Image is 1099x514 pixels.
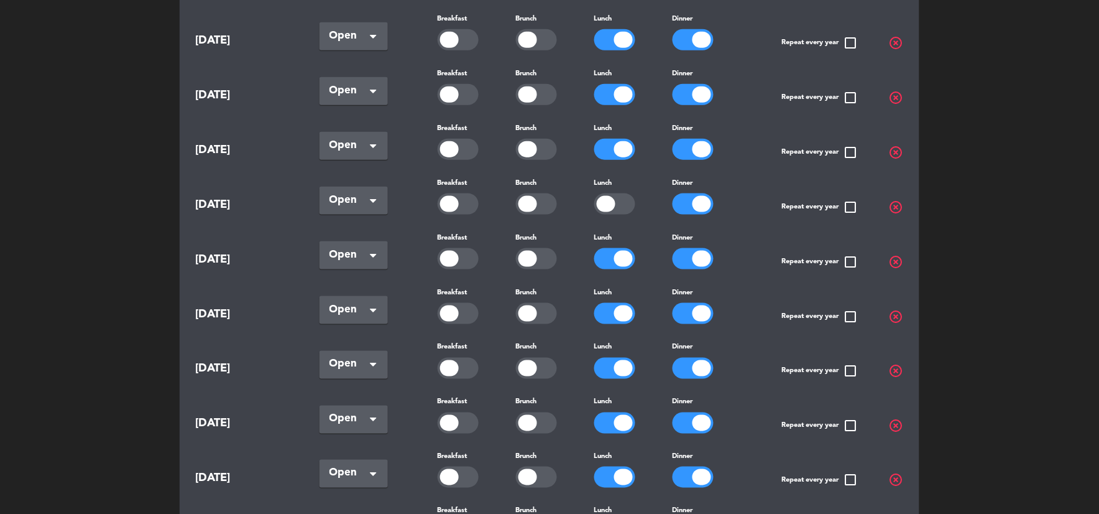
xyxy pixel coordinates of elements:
[516,14,537,25] label: Brunch
[889,309,904,324] span: highlight_off
[195,32,288,50] span: [DATE]
[516,452,537,463] label: Brunch
[594,342,612,353] label: Lunch
[781,419,858,434] span: Repeat every year
[195,470,288,488] span: [DATE]
[195,360,288,378] span: [DATE]
[329,137,368,154] span: Open
[889,255,904,269] span: highlight_off
[843,200,858,215] span: check_box_outline_blank
[438,123,467,134] label: Breakfast
[438,178,467,189] label: Breakfast
[843,419,858,434] span: check_box_outline_blank
[329,82,368,100] span: Open
[329,246,368,264] span: Open
[594,123,612,134] label: Lunch
[438,68,467,80] label: Breakfast
[889,90,904,105] span: highlight_off
[594,233,612,244] label: Lunch
[516,397,537,408] label: Brunch
[889,200,904,215] span: highlight_off
[516,123,537,134] label: Brunch
[889,419,904,434] span: highlight_off
[843,473,858,488] span: check_box_outline_blank
[329,27,368,45] span: Open
[438,233,467,244] label: Breakfast
[516,287,537,299] label: Brunch
[889,145,904,160] span: highlight_off
[195,141,288,159] span: [DATE]
[516,68,537,80] label: Brunch
[594,452,612,463] label: Lunch
[195,196,288,214] span: [DATE]
[195,86,288,105] span: [DATE]
[516,342,537,353] label: Brunch
[781,309,858,324] span: Repeat every year
[781,473,858,488] span: Repeat every year
[329,465,368,482] span: Open
[594,14,612,25] label: Lunch
[329,411,368,428] span: Open
[673,178,693,189] label: Dinner
[843,309,858,324] span: check_box_outline_blank
[889,35,904,50] span: highlight_off
[673,452,693,463] label: Dinner
[843,35,858,50] span: check_box_outline_blank
[843,90,858,105] span: check_box_outline_blank
[195,251,288,269] span: [DATE]
[594,178,612,189] label: Lunch
[781,90,858,105] span: Repeat every year
[516,178,537,189] label: Brunch
[673,287,693,299] label: Dinner
[673,233,693,244] label: Dinner
[673,342,693,353] label: Dinner
[889,364,904,379] span: highlight_off
[781,145,858,160] span: Repeat every year
[843,364,858,379] span: check_box_outline_blank
[438,397,467,408] label: Breakfast
[673,14,693,25] label: Dinner
[673,123,693,134] label: Dinner
[516,233,537,244] label: Brunch
[594,68,612,80] label: Lunch
[781,364,858,379] span: Repeat every year
[889,473,904,488] span: highlight_off
[438,452,467,463] label: Breakfast
[843,145,858,160] span: check_box_outline_blank
[329,356,368,373] span: Open
[329,301,368,319] span: Open
[781,200,858,215] span: Repeat every year
[329,192,368,209] span: Open
[594,397,612,408] label: Lunch
[594,287,612,299] label: Lunch
[673,397,693,408] label: Dinner
[195,306,288,324] span: [DATE]
[438,342,467,353] label: Breakfast
[438,14,467,25] label: Breakfast
[781,255,858,269] span: Repeat every year
[438,287,467,299] label: Breakfast
[673,68,693,80] label: Dinner
[781,35,858,50] span: Repeat every year
[195,415,288,433] span: [DATE]
[843,255,858,269] span: check_box_outline_blank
